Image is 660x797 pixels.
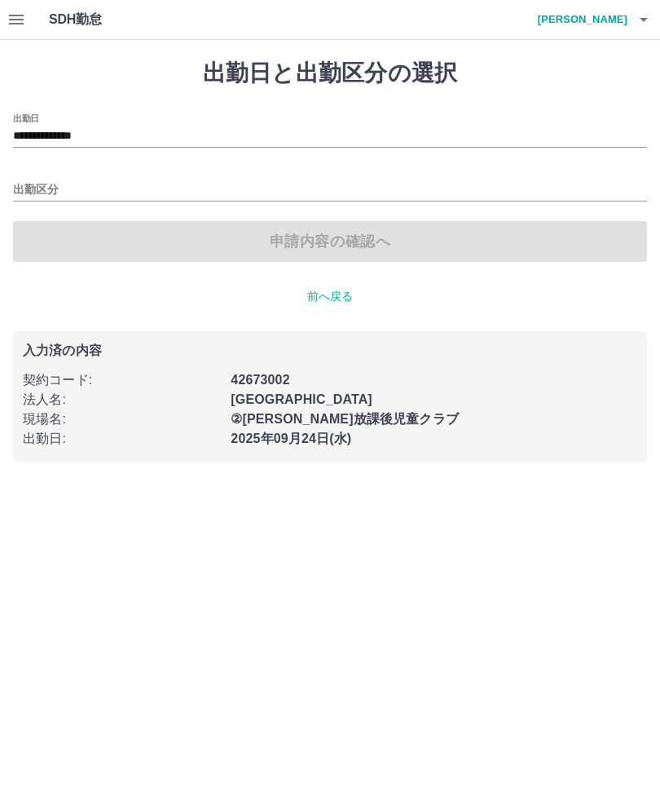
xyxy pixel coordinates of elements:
b: ②[PERSON_NAME]放課後児童クラブ [231,412,459,426]
p: 入力済の内容 [23,344,637,357]
b: 2025年09月24日(水) [231,432,351,445]
p: 法人名 : [23,390,221,410]
p: 前へ戻る [13,288,647,305]
b: 42673002 [231,373,289,387]
label: 出勤日 [13,112,39,124]
p: 現場名 : [23,410,221,429]
b: [GEOGRAPHIC_DATA] [231,392,372,406]
p: 出勤日 : [23,429,221,449]
p: 契約コード : [23,370,221,390]
h1: 出勤日と出勤区分の選択 [13,60,647,87]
